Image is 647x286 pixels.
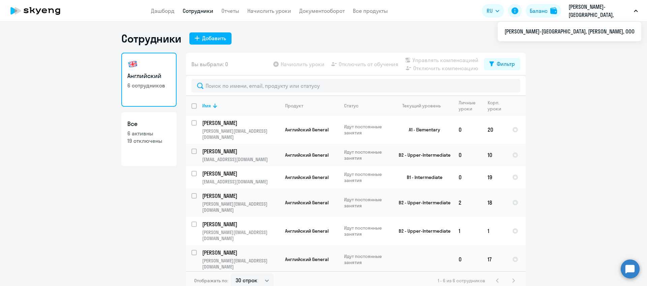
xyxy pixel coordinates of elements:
[391,144,453,166] td: B2 - Upper-Intermediate
[285,127,329,133] span: Английский General
[121,112,177,166] a: Все6 активны19 отключены
[344,225,390,237] p: Идут постоянные занятия
[285,228,329,234] span: Английский General
[202,220,278,228] p: [PERSON_NAME]
[127,137,171,145] p: 19 отключены
[285,200,329,206] span: Английский General
[482,115,507,144] td: 20
[438,278,485,284] span: 1 - 6 из 6 сотрудников
[482,217,507,245] td: 1
[344,124,390,136] p: Идут постоянные занятия
[482,144,507,166] td: 10
[285,103,303,109] div: Продукт
[482,4,504,18] button: RU
[391,188,453,217] td: B2 - Upper-Intermediate
[202,170,278,177] p: [PERSON_NAME]
[202,103,279,109] div: Имя
[127,59,138,70] img: english
[202,220,279,228] a: [PERSON_NAME]
[202,179,279,185] p: [EMAIL_ADDRESS][DOMAIN_NAME]
[202,128,279,140] p: [PERSON_NAME][EMAIL_ADDRESS][DOMAIN_NAME]
[202,249,278,256] p: [PERSON_NAME]
[127,130,171,137] p: 6 активны
[127,82,171,89] p: 6 сотрудников
[194,278,228,284] span: Отображать по:
[453,115,482,144] td: 0
[565,3,641,19] button: [PERSON_NAME]-[GEOGRAPHIC_DATA], [PERSON_NAME], ООО
[344,197,390,209] p: Идут постоянные занятия
[391,166,453,188] td: B1 - Intermediate
[191,79,520,93] input: Поиск по имени, email, продукту или статусу
[202,170,279,177] a: [PERSON_NAME]
[299,7,345,14] a: Документооборот
[453,144,482,166] td: 0
[202,156,279,162] p: [EMAIL_ADDRESS][DOMAIN_NAME]
[247,7,291,14] a: Начислить уроки
[453,188,482,217] td: 2
[498,22,641,41] ul: RU
[202,119,279,127] a: [PERSON_NAME]
[459,100,477,112] div: Личные уроки
[202,192,279,200] a: [PERSON_NAME]
[202,119,278,127] p: [PERSON_NAME]
[482,166,507,188] td: 19
[202,192,278,200] p: [PERSON_NAME]
[202,249,279,256] a: [PERSON_NAME]
[453,245,482,274] td: 0
[202,34,226,42] div: Добавить
[344,253,390,265] p: Идут постоянные занятия
[530,7,548,15] div: Баланс
[285,174,329,180] span: Английский General
[497,60,515,68] div: Фильтр
[344,171,390,183] p: Идут постоянные занятия
[285,152,329,158] span: Английский General
[396,103,453,109] div: Текущий уровень
[121,53,177,107] a: Английский6 сотрудников
[221,7,239,14] a: Отчеты
[202,103,211,109] div: Имя
[285,103,338,109] div: Продукт
[344,149,390,161] p: Идут постоянные занятия
[402,103,441,109] div: Текущий уровень
[453,217,482,245] td: 1
[344,103,359,109] div: Статус
[285,256,329,262] span: Английский General
[202,148,279,155] a: [PERSON_NAME]
[550,7,557,14] img: balance
[202,229,279,241] p: [PERSON_NAME][EMAIL_ADDRESS][DOMAIN_NAME]
[202,258,279,270] p: [PERSON_NAME][EMAIL_ADDRESS][DOMAIN_NAME]
[189,32,232,45] button: Добавить
[488,100,502,112] div: Корп. уроки
[459,100,482,112] div: Личные уроки
[121,32,181,45] h1: Сотрудники
[482,245,507,274] td: 17
[127,120,171,128] h3: Все
[453,166,482,188] td: 0
[191,60,228,68] span: Вы выбрали: 0
[482,188,507,217] td: 18
[344,103,390,109] div: Статус
[151,7,175,14] a: Дашборд
[484,58,520,70] button: Фильтр
[183,7,213,14] a: Сотрудники
[391,217,453,245] td: B2 - Upper-Intermediate
[526,4,561,18] button: Балансbalance
[487,7,493,15] span: RU
[202,148,278,155] p: [PERSON_NAME]
[353,7,388,14] a: Все продукты
[202,201,279,213] p: [PERSON_NAME][EMAIL_ADDRESS][DOMAIN_NAME]
[488,100,506,112] div: Корп. уроки
[391,115,453,144] td: A1 - Elementary
[568,3,631,19] p: [PERSON_NAME]-[GEOGRAPHIC_DATA], [PERSON_NAME], ООО
[127,72,171,80] h3: Английский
